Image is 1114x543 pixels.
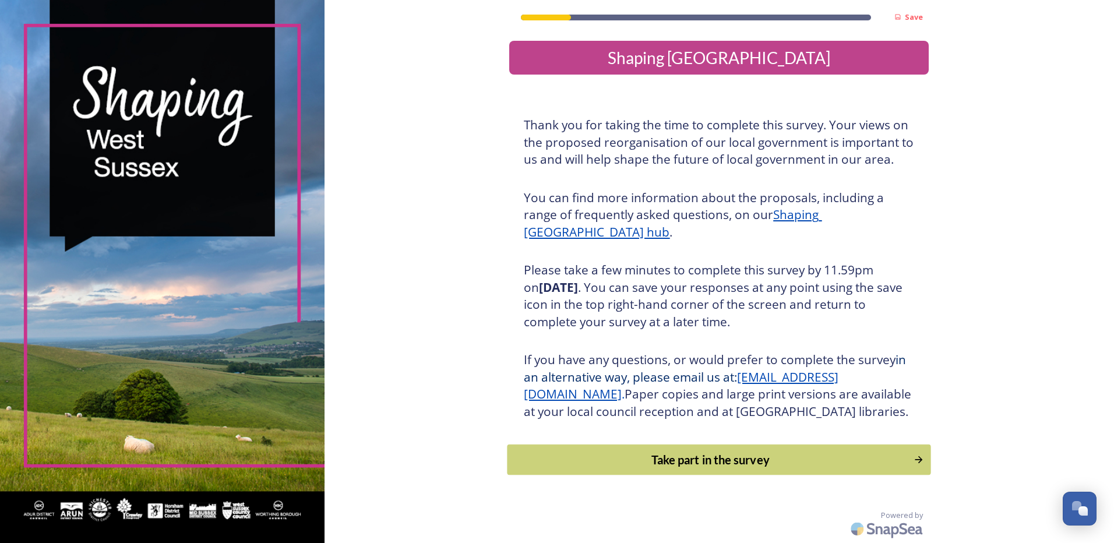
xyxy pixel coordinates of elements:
h3: You can find more information about the proposals, including a range of frequently asked question... [524,189,914,241]
img: SnapSea Logo [847,515,929,542]
span: . [622,386,625,402]
button: Open Chat [1063,492,1097,526]
div: Take part in the survey [514,451,908,468]
span: in an alternative way, please email us at: [524,351,909,385]
span: Powered by [881,510,923,521]
strong: [DATE] [539,279,578,295]
h3: Thank you for taking the time to complete this survey. Your views on the proposed reorganisation ... [524,117,914,168]
a: [EMAIL_ADDRESS][DOMAIN_NAME] [524,369,838,403]
button: Continue [507,445,931,475]
h3: Please take a few minutes to complete this survey by 11.59pm on . You can save your responses at ... [524,262,914,330]
a: Shaping [GEOGRAPHIC_DATA] hub [524,206,822,240]
strong: Save [905,12,923,22]
h3: If you have any questions, or would prefer to complete the survey Paper copies and large print ve... [524,351,914,420]
div: Shaping [GEOGRAPHIC_DATA] [514,45,924,70]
